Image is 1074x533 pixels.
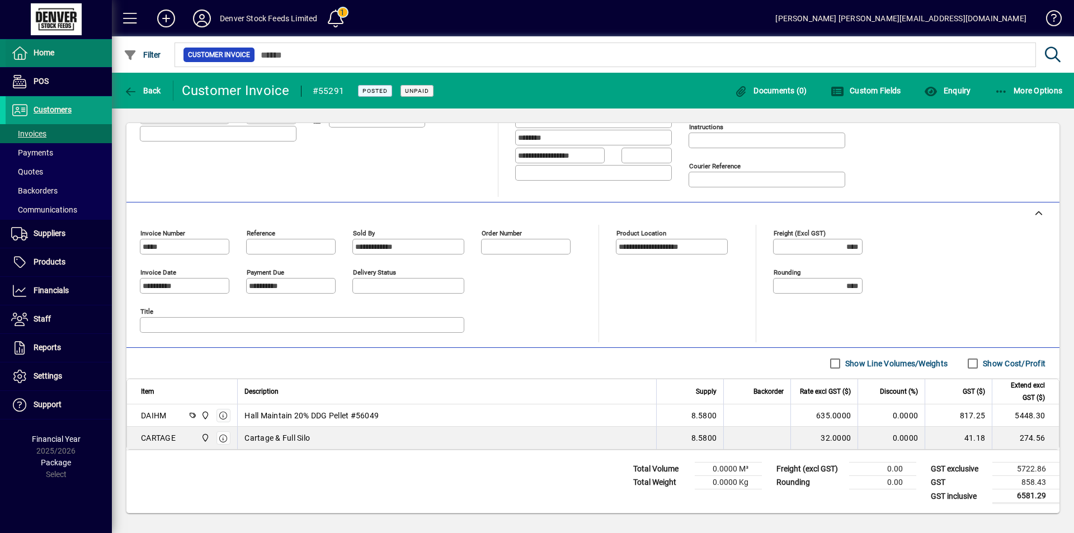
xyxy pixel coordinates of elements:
[734,86,807,95] span: Documents (0)
[140,308,153,315] mat-label: Title
[313,82,345,100] div: #55291
[849,463,916,476] td: 0.00
[925,404,992,427] td: 817.25
[6,181,112,200] a: Backorders
[995,86,1063,95] span: More Options
[182,82,290,100] div: Customer Invoice
[925,427,992,449] td: 41.18
[6,162,112,181] a: Quotes
[121,81,164,101] button: Back
[6,277,112,305] a: Financials
[992,463,1059,476] td: 5722.86
[963,385,985,398] span: GST ($)
[6,362,112,390] a: Settings
[828,81,904,101] button: Custom Fields
[6,305,112,333] a: Staff
[696,385,717,398] span: Supply
[34,229,65,238] span: Suppliers
[11,129,46,138] span: Invoices
[753,385,784,398] span: Backorder
[141,410,166,421] div: DAIHM
[148,8,184,29] button: Add
[774,229,826,237] mat-label: Freight (excl GST)
[771,463,849,476] td: Freight (excl GST)
[858,427,925,449] td: 0.0000
[198,432,211,444] span: DENVER STOCKFEEDS LTD
[689,123,723,131] mat-label: Instructions
[774,268,800,276] mat-label: Rounding
[141,432,176,444] div: CARTAGE
[880,385,918,398] span: Discount (%)
[924,86,971,95] span: Enquiry
[140,229,185,237] mat-label: Invoice number
[695,476,762,489] td: 0.0000 Kg
[981,358,1045,369] label: Show Cost/Profit
[11,186,58,195] span: Backorders
[6,200,112,219] a: Communications
[220,10,318,27] div: Denver Stock Feeds Limited
[925,489,992,503] td: GST inclusive
[198,409,211,422] span: DENVER STOCKFEEDS LTD
[6,391,112,419] a: Support
[34,257,65,266] span: Products
[141,385,154,398] span: Item
[121,45,164,65] button: Filter
[34,343,61,352] span: Reports
[353,268,396,276] mat-label: Delivery status
[992,427,1059,449] td: 274.56
[140,268,176,276] mat-label: Invoice date
[244,385,279,398] span: Description
[124,50,161,59] span: Filter
[695,463,762,476] td: 0.0000 M³
[691,410,717,421] span: 8.5800
[34,105,72,114] span: Customers
[32,435,81,444] span: Financial Year
[775,10,1026,27] div: [PERSON_NAME] [PERSON_NAME][EMAIL_ADDRESS][DOMAIN_NAME]
[34,48,54,57] span: Home
[843,358,948,369] label: Show Line Volumes/Weights
[34,400,62,409] span: Support
[112,81,173,101] app-page-header-button: Back
[11,148,53,157] span: Payments
[628,476,695,489] td: Total Weight
[34,314,51,323] span: Staff
[628,463,695,476] td: Total Volume
[925,463,992,476] td: GST exclusive
[1038,2,1060,39] a: Knowledge Base
[798,410,851,421] div: 635.0000
[6,124,112,143] a: Invoices
[362,87,388,95] span: Posted
[992,476,1059,489] td: 858.43
[6,220,112,248] a: Suppliers
[188,49,250,60] span: Customer Invoice
[732,81,810,101] button: Documents (0)
[6,143,112,162] a: Payments
[482,229,522,237] mat-label: Order number
[353,229,375,237] mat-label: Sold by
[798,432,851,444] div: 32.0000
[405,87,429,95] span: Unpaid
[6,334,112,362] a: Reports
[689,162,741,170] mat-label: Courier Reference
[244,410,379,421] span: Hall Maintain 20% DDG Pellet #56049
[6,68,112,96] a: POS
[41,458,71,467] span: Package
[34,77,49,86] span: POS
[992,81,1066,101] button: More Options
[244,432,310,444] span: Cartage & Full Silo
[691,432,717,444] span: 8.5800
[992,404,1059,427] td: 5448.30
[849,476,916,489] td: 0.00
[771,476,849,489] td: Rounding
[999,379,1045,404] span: Extend excl GST ($)
[858,404,925,427] td: 0.0000
[800,385,851,398] span: Rate excl GST ($)
[34,371,62,380] span: Settings
[6,248,112,276] a: Products
[124,86,161,95] span: Back
[831,86,901,95] span: Custom Fields
[34,286,69,295] span: Financials
[6,39,112,67] a: Home
[11,205,77,214] span: Communications
[11,167,43,176] span: Quotes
